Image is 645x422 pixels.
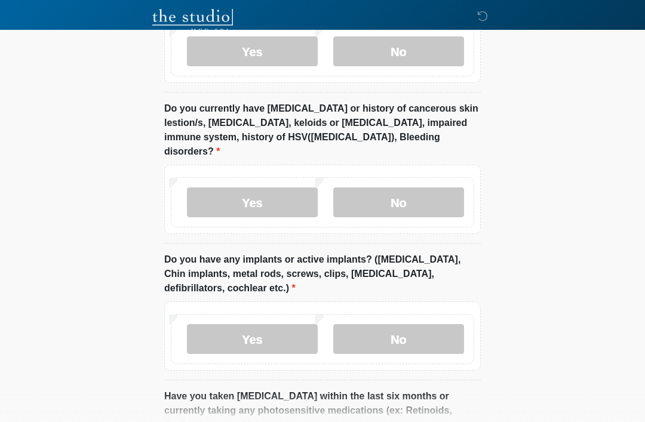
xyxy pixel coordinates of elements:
img: The Studio Med Spa Logo [152,9,233,33]
label: No [333,324,464,354]
label: Do you currently have [MEDICAL_DATA] or history of cancerous skin lestion/s, [MEDICAL_DATA], kelo... [164,101,481,159]
label: No [333,36,464,66]
label: Do you have any implants or active implants? ([MEDICAL_DATA], Chin implants, metal rods, screws, ... [164,252,481,295]
label: No [333,187,464,217]
label: Yes [187,324,318,354]
label: Yes [187,187,318,217]
label: Yes [187,36,318,66]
